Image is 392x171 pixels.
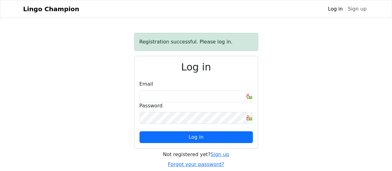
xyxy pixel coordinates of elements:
a: Forgot your password? [168,161,224,167]
label: Password [139,102,163,110]
a: Log in [325,3,345,15]
label: Email [139,80,153,88]
button: Log in [139,131,253,143]
span: Log in [188,134,203,140]
h2: Log in [139,61,253,73]
div: Registration successful. Please log in. [134,33,258,51]
div: Not registered yet? [134,151,258,158]
a: Sign up [345,3,369,15]
a: Sign up [210,151,229,157]
a: Lingo Champion [23,3,79,15]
